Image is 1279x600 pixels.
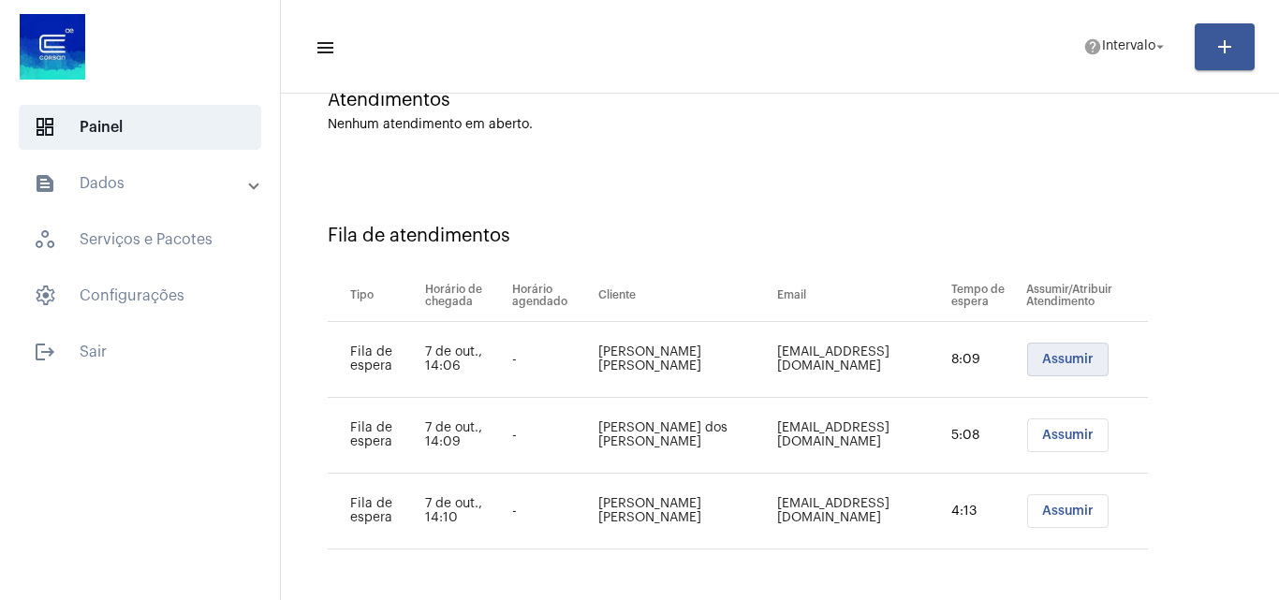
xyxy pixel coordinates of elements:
th: Horário agendado [507,270,594,322]
td: [EMAIL_ADDRESS][DOMAIN_NAME] [772,474,947,549]
th: Assumir/Atribuir Atendimento [1022,270,1148,322]
div: Atendimentos [328,90,1232,110]
td: 5:08 [947,398,1022,474]
td: [EMAIL_ADDRESS][DOMAIN_NAME] [772,398,947,474]
td: 4:13 [947,474,1022,549]
span: Assumir [1042,429,1094,442]
td: [EMAIL_ADDRESS][DOMAIN_NAME] [772,322,947,398]
td: Fila de espera [328,474,420,549]
button: Assumir [1027,494,1109,528]
button: Assumir [1027,343,1109,376]
mat-chip-list: selection [1026,343,1148,376]
img: d4669ae0-8c07-2337-4f67-34b0df7f5ae4.jpeg [15,9,90,84]
th: Tipo [328,270,420,322]
span: sidenav icon [34,116,56,139]
td: - [507,398,594,474]
span: Configurações [19,273,261,318]
td: - [507,474,594,549]
mat-expansion-panel-header: sidenav iconDados [11,161,280,206]
td: - [507,322,594,398]
td: Fila de espera [328,322,420,398]
mat-icon: sidenav icon [315,37,333,59]
mat-icon: sidenav icon [34,341,56,363]
th: Horário de chegada [420,270,507,322]
td: 7 de out., 14:06 [420,322,507,398]
span: Painel [19,105,261,150]
div: Nenhum atendimento em aberto. [328,118,1232,132]
td: [PERSON_NAME] [PERSON_NAME] [594,474,772,549]
button: Assumir [1027,418,1109,452]
span: sidenav icon [34,228,56,251]
td: 7 de out., 14:10 [420,474,507,549]
button: Intervalo [1072,28,1180,66]
th: Tempo de espera [947,270,1022,322]
mat-icon: sidenav icon [34,172,56,195]
td: 8:09 [947,322,1022,398]
span: Sair [19,329,261,374]
span: Assumir [1042,505,1094,518]
td: [PERSON_NAME] dos [PERSON_NAME] [594,398,772,474]
mat-icon: help [1083,37,1102,56]
td: Fila de espera [328,398,420,474]
td: [PERSON_NAME] [PERSON_NAME] [594,322,772,398]
mat-icon: arrow_drop_down [1152,38,1169,55]
mat-panel-title: Dados [34,172,250,195]
mat-chip-list: selection [1026,418,1148,452]
th: Email [772,270,947,322]
th: Cliente [594,270,772,322]
span: Serviços e Pacotes [19,217,261,262]
span: Assumir [1042,353,1094,366]
span: sidenav icon [34,285,56,307]
td: 7 de out., 14:09 [420,398,507,474]
span: Intervalo [1102,40,1155,53]
mat-icon: add [1213,36,1236,58]
mat-chip-list: selection [1026,494,1148,528]
div: Fila de atendimentos [328,226,1232,246]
